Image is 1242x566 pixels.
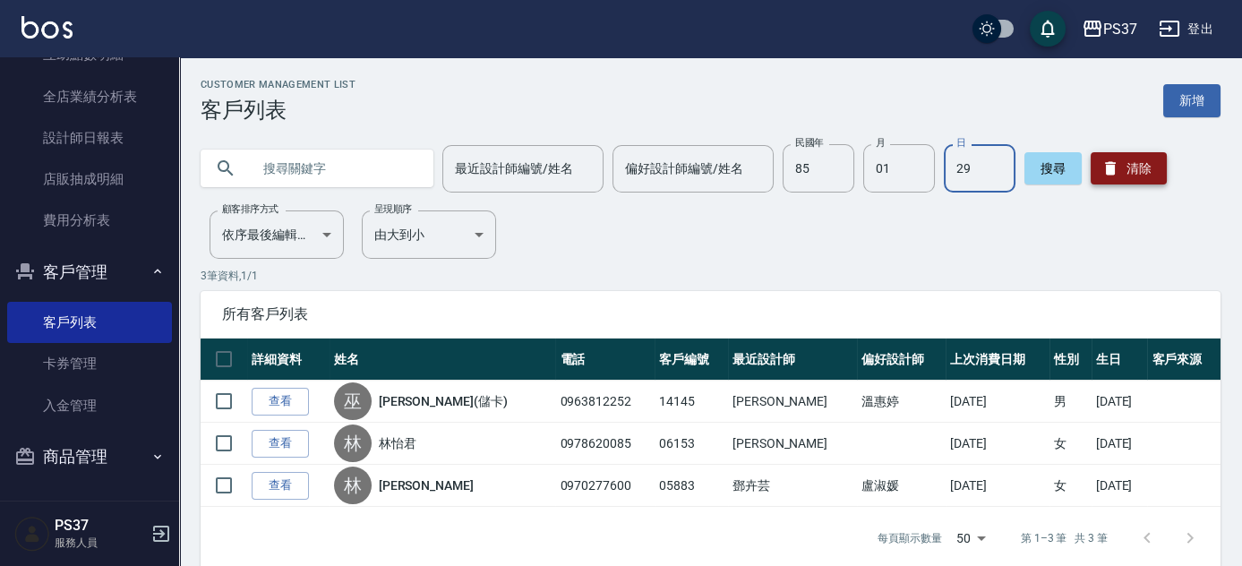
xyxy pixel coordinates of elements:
[7,343,172,384] a: 卡券管理
[1075,11,1144,47] button: PS37
[55,517,146,535] h5: PS37
[7,76,172,117] a: 全店業績分析表
[7,302,172,343] a: 客戶列表
[1163,84,1221,117] a: 新增
[7,159,172,200] a: 店販抽成明細
[946,465,1049,507] td: [DATE]
[1049,339,1092,381] th: 性別
[1092,381,1148,423] td: [DATE]
[728,423,857,465] td: [PERSON_NAME]
[1152,13,1221,46] button: 登出
[857,339,946,381] th: 偏好設計師
[251,144,419,193] input: 搜尋關鍵字
[7,200,172,241] a: 費用分析表
[374,202,412,216] label: 呈現順序
[252,388,309,416] a: 查看
[1049,423,1092,465] td: 女
[210,210,344,259] div: 依序最後編輯時間
[946,423,1049,465] td: [DATE]
[379,434,416,452] a: 林怡君
[334,467,372,504] div: 林
[1147,339,1221,381] th: 客戶來源
[795,136,823,150] label: 民國年
[1091,152,1167,184] button: 清除
[655,339,728,381] th: 客戶編號
[201,98,355,123] h3: 客戶列表
[555,423,655,465] td: 0978620085
[7,117,172,159] a: 設計師日報表
[655,423,728,465] td: 06153
[1021,530,1108,546] p: 第 1–3 筆 共 3 筆
[247,339,330,381] th: 詳細資料
[201,268,1221,284] p: 3 筆資料, 1 / 1
[334,424,372,462] div: 林
[7,433,172,480] button: 商品管理
[1092,465,1148,507] td: [DATE]
[7,385,172,426] a: 入金管理
[728,381,857,423] td: [PERSON_NAME]
[956,136,965,150] label: 日
[946,339,1049,381] th: 上次消費日期
[876,136,885,150] label: 月
[655,465,728,507] td: 05883
[857,381,946,423] td: 溫惠婷
[555,381,655,423] td: 0963812252
[1049,465,1092,507] td: 女
[1092,339,1148,381] th: 生日
[949,514,992,562] div: 50
[334,382,372,420] div: 巫
[1030,11,1066,47] button: save
[1024,152,1082,184] button: 搜尋
[7,249,172,296] button: 客戶管理
[222,305,1199,323] span: 所有客戶列表
[1049,381,1092,423] td: 男
[55,535,146,551] p: 服務人員
[21,16,73,39] img: Logo
[857,465,946,507] td: 盧淑媛
[555,339,655,381] th: 電話
[14,516,50,552] img: Person
[201,79,355,90] h2: Customer Management List
[379,392,508,410] a: [PERSON_NAME](儲卡)
[555,465,655,507] td: 0970277600
[655,381,728,423] td: 14145
[362,210,496,259] div: 由大到小
[379,476,474,494] a: [PERSON_NAME]
[1103,18,1137,40] div: PS37
[878,530,942,546] p: 每頁顯示數量
[222,202,278,216] label: 顧客排序方式
[1092,423,1148,465] td: [DATE]
[252,430,309,458] a: 查看
[728,339,857,381] th: 最近設計師
[252,472,309,500] a: 查看
[946,381,1049,423] td: [DATE]
[330,339,556,381] th: 姓名
[728,465,857,507] td: 鄧卉芸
